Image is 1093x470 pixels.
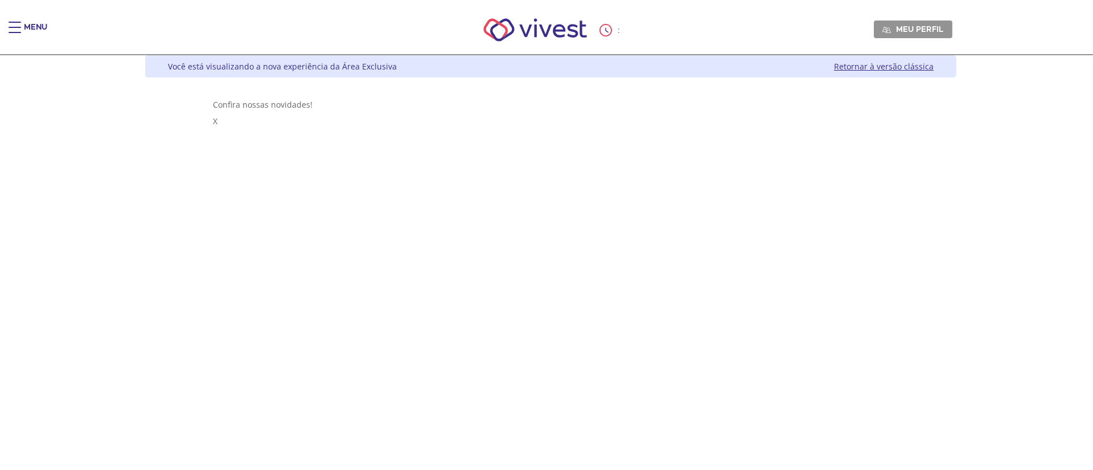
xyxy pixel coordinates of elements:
[599,24,622,36] div: :
[882,26,891,34] img: Meu perfil
[896,24,943,34] span: Meu perfil
[213,99,889,110] div: Confira nossas novidades!
[168,61,397,72] div: Você está visualizando a nova experiência da Área Exclusiva
[137,55,956,470] div: Vivest
[213,116,217,126] span: X
[874,21,952,38] a: Meu perfil
[471,6,600,54] img: Vivest
[24,22,47,44] div: Menu
[834,61,934,72] a: Retornar à versão clássica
